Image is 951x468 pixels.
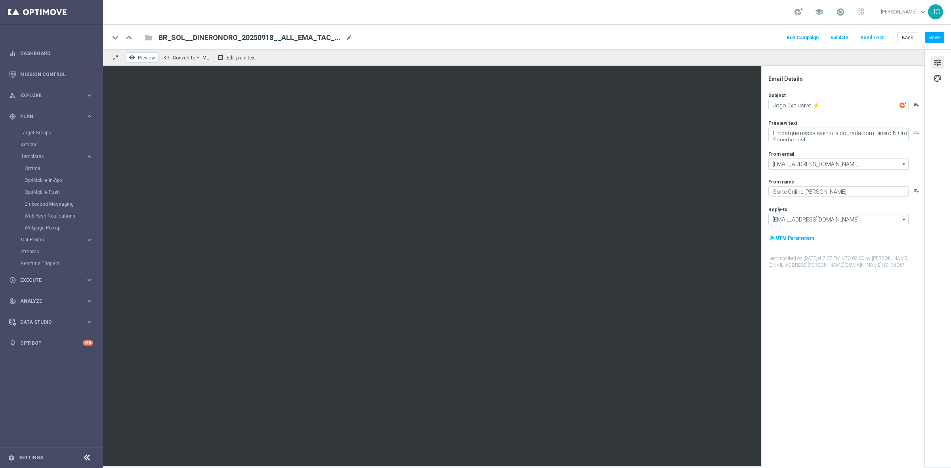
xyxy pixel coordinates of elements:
[768,206,788,213] label: Reply-to
[21,260,82,267] a: Realtime Triggers
[216,52,260,63] button: receipt Edit plain text
[21,234,102,246] div: OptiPromo
[227,55,256,61] span: Edit plain text
[129,54,135,61] i: remove_red_eye
[931,56,944,69] button: tune
[20,332,83,353] a: Optibot
[880,6,928,18] a: [PERSON_NAME]keyboard_arrow_down
[9,92,94,99] button: person_search Explore keyboard_arrow_right
[86,297,93,305] i: keyboard_arrow_right
[9,340,16,347] i: lightbulb
[25,177,82,183] a: OptiMobile In-App
[20,93,86,98] span: Explore
[900,159,908,169] i: arrow_drop_down
[785,32,820,43] button: Run Campaign
[21,246,102,258] div: Streams
[899,101,907,109] img: optiGenie.svg
[25,186,102,198] div: OptiMobile Push
[919,8,927,16] span: keyboard_arrow_down
[21,141,82,148] a: Actions
[21,153,94,160] button: Templates keyboard_arrow_right
[138,55,155,61] span: Preview
[25,210,102,222] div: Web Push Notifications
[20,299,86,304] span: Analyze
[173,55,209,61] span: Convert to HTML
[900,214,908,225] i: arrow_drop_down
[768,179,794,185] label: From name
[25,213,82,219] a: Web Push Notifications
[158,33,342,42] span: BR_SOL__DINERONORO_20250918__ALL_EMA_TAC_GM
[127,52,158,63] button: remove_red_eye Preview
[768,75,924,82] div: Email Details
[19,455,43,460] a: Settings
[768,92,786,99] label: Subject
[9,50,16,57] i: equalizer
[83,340,93,346] div: +10
[768,159,909,170] input: Select
[768,234,815,243] button: my_location UTM Parameters
[913,188,920,194] button: playlist_add
[9,277,94,283] button: play_circle_outline Execute keyboard_arrow_right
[768,120,797,126] label: Preview text
[25,165,82,172] a: Optimail
[86,153,93,160] i: keyboard_arrow_right
[9,92,86,99] div: Explore
[20,278,86,283] span: Execute
[21,154,86,159] div: Templates
[21,139,102,151] div: Actions
[21,151,102,234] div: Templates
[9,50,94,57] button: equalizer Dashboard
[9,113,94,120] button: gps_fixed Plan keyboard_arrow_right
[913,101,920,108] i: playlist_add
[931,72,944,84] button: palette
[9,64,93,85] div: Mission Control
[20,43,93,64] a: Dashboard
[768,151,794,157] label: From email
[9,319,86,326] div: Data Studio
[346,34,353,41] span: mode_edit
[25,162,102,174] div: Optimail
[9,277,16,284] i: play_circle_outline
[21,237,94,243] button: OptiPromo keyboard_arrow_right
[25,201,82,207] a: Embedded Messaging
[769,235,775,241] i: my_location
[9,43,93,64] div: Dashboard
[25,198,102,210] div: Embedded Messaging
[768,255,924,269] label: Last modified on [DATE] at 7:37 PM UTC-02:00 by [PERSON_NAME][EMAIL_ADDRESS][PERSON_NAME][DOMAIN_...
[21,154,78,159] span: Templates
[831,35,848,40] span: Validate
[9,298,16,305] i: track_changes
[9,332,93,353] div: Optibot
[218,54,224,61] i: receipt
[928,4,943,19] div: JG
[86,92,93,99] i: keyboard_arrow_right
[21,248,82,255] a: Streams
[9,92,16,99] i: person_search
[815,8,823,16] span: school
[164,54,170,61] span: code
[8,454,15,461] i: settings
[25,189,82,195] a: OptiMobile Push
[21,127,102,139] div: Target Groups
[20,320,86,325] span: Data Studio
[9,340,94,346] button: lightbulb Optibot +10
[9,298,94,304] button: track_changes Analyze keyboard_arrow_right
[20,114,86,119] span: Plan
[25,225,82,231] a: Webpage Pop-up
[882,262,905,268] span: | ID: 36067
[9,113,16,120] i: gps_fixed
[21,258,102,269] div: Realtime Triggers
[898,32,917,43] button: Back
[9,71,94,78] button: Mission Control
[9,277,86,284] div: Execute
